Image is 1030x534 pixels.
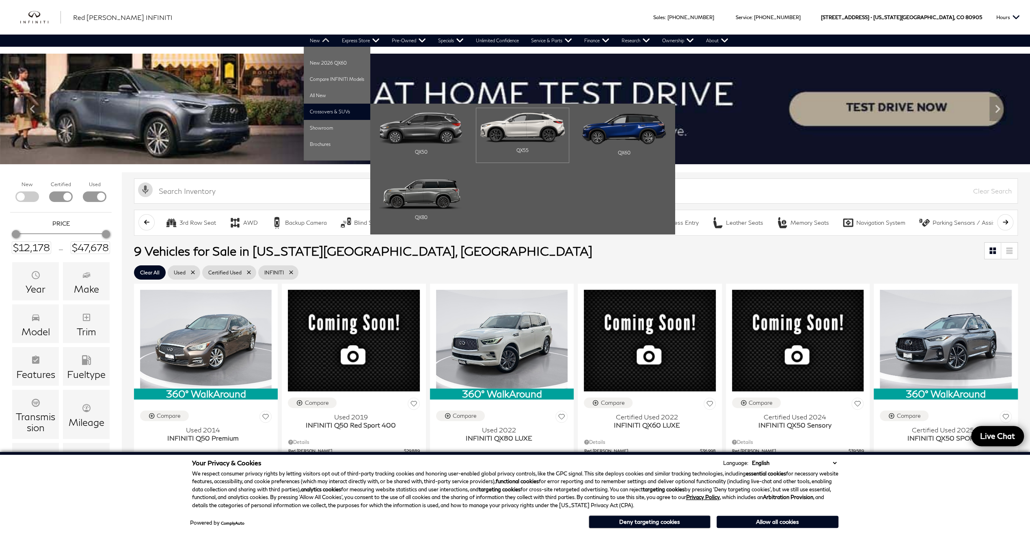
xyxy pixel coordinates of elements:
div: Compare [304,399,328,406]
div: Leather Seats [726,219,763,226]
span: INFINITI QX80 LUXE [436,434,561,442]
input: Minimum [12,241,51,254]
span: 9 Vehicles for Sale in [US_STATE][GEOGRAPHIC_DATA], [GEOGRAPHIC_DATA] [134,243,592,258]
button: Save Vehicle [851,397,864,412]
div: Next [989,97,1006,121]
div: ColorColor [63,443,110,482]
span: INFINITI Q50 Red Sport 400 [288,421,413,429]
div: Keyless Entry [663,219,699,226]
a: ComplyAuto [221,521,244,525]
strong: targeting cookies [643,486,685,493]
span: Used 2019 [288,413,413,421]
a: [PHONE_NUMBER] [667,14,714,20]
a: Unlimited Confidence [470,35,525,47]
label: Used [89,180,101,189]
div: Transmission [15,411,56,433]
button: Compare Vehicle [288,397,337,408]
div: Pricing Details - INFINITI Q50 Red Sport 400 [288,438,419,446]
div: Make [74,284,99,294]
select: Language Select [750,459,838,467]
div: Blind Spot Monitor [354,219,403,226]
a: Red [PERSON_NAME] $29,889 [288,448,419,454]
div: Powered by [190,520,244,525]
div: 360° WalkAround [430,389,574,399]
div: Price [12,227,110,254]
img: QX60 [582,112,666,145]
span: Used 2014 [140,426,266,434]
span: Red [PERSON_NAME] [732,448,848,454]
a: Compare INFINITI Models [304,71,370,87]
div: TrimTrim [63,304,110,343]
a: Finance [578,35,615,47]
span: INFINITI QX50 Sensory [732,421,857,429]
span: Your Privacy & Cookies [192,459,261,467]
span: Features [31,353,41,369]
button: Navigation SystemNavigation System [838,214,910,231]
div: 360° WalkAround [134,389,278,399]
span: Live Chat [976,431,1019,441]
div: Backup Camera [271,217,283,229]
div: Navigation System [856,219,905,226]
span: Fueltype [82,353,91,369]
a: Certified Used 2025INFINITI QX50 SPORT [880,426,1011,442]
span: Make [82,268,91,284]
div: Minimum Price [12,230,20,238]
div: Compare [157,412,181,419]
button: Parking Sensors / AssistParking Sensors / Assist [914,214,1002,231]
img: 2019 INFINITI Q50 Red Sport 400 [288,290,419,391]
strong: targeting cookies [479,486,520,493]
div: Parking Sensors / Assist [918,217,931,229]
div: Compare [749,399,773,406]
label: Certified [51,180,71,189]
a: Red [PERSON_NAME] $39,589 [732,448,864,454]
span: Model [31,310,41,326]
span: $36,998 [700,448,716,454]
a: Showroom [304,120,370,136]
button: Allow all cookies [717,516,838,528]
div: TransmissionTransmission [12,390,59,439]
span: Trim [82,310,91,326]
div: Model [22,326,50,337]
img: QX55 [480,112,565,142]
button: Save Vehicle [259,410,272,425]
span: Engine [31,449,41,465]
div: Navigation System [842,217,854,229]
span: Color [82,449,91,465]
div: 3rd Row Seat [165,217,177,229]
a: Privacy Policy [686,494,720,500]
button: Backup CameraBackup Camera [266,214,331,231]
a: Red [PERSON_NAME] INFINITI [73,13,173,22]
div: Pricing Details - INFINITI QX60 LUXE [584,438,715,446]
strong: Arbitration Provision [763,494,813,500]
div: AWD [243,219,258,226]
a: Used 2019INFINITI Q50 Red Sport 400 [288,413,419,429]
div: ModelModel [12,304,59,343]
span: Certified Used 2025 [880,426,1005,434]
span: Certified Used 2024 [732,413,857,421]
div: YearYear [12,262,59,301]
div: QX60 [582,145,666,161]
div: QX80 [379,209,463,226]
h5: Price [14,220,108,227]
div: FueltypeFueltype [63,347,110,386]
img: 2014 INFINITI Q50 Premium [140,290,272,389]
button: scroll left [138,214,155,230]
button: Blind Spot MonitorBlind Spot Monitor [335,214,408,231]
a: infiniti [20,11,61,24]
img: 2022 INFINITI QX60 LUXE [584,290,715,391]
img: QX50 [379,112,463,144]
img: INFINITI [20,11,61,24]
a: All New [304,87,370,104]
div: EngineEngine [12,443,59,482]
span: Used [174,267,186,278]
span: Service [736,14,751,20]
div: Compare [600,399,624,406]
a: Pre-Owned [386,35,432,47]
div: 3rd Row Seat [179,219,216,226]
div: Features [16,369,55,380]
div: Pricing Details - INFINITI QX50 Sensory [732,438,864,446]
div: AWD [229,217,241,229]
a: Service & Parts [525,35,578,47]
div: 360° WalkAround [874,389,1017,399]
nav: Main Navigation [304,35,734,47]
